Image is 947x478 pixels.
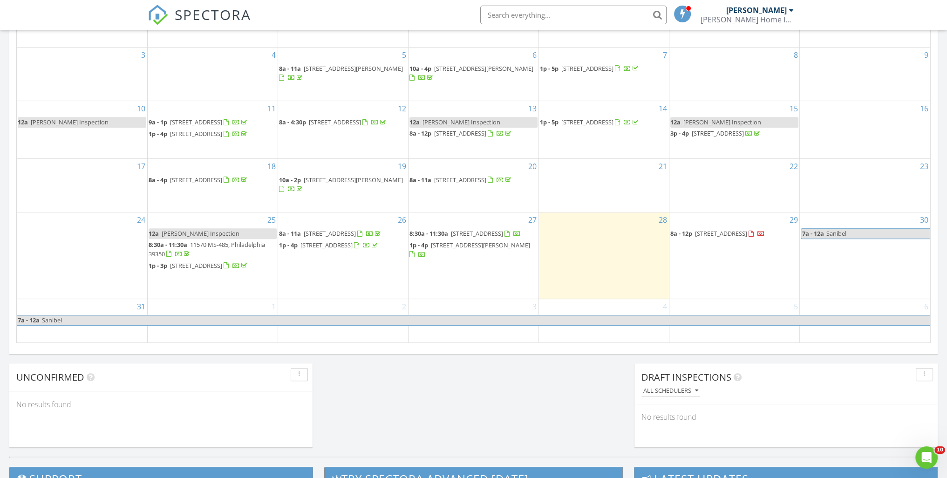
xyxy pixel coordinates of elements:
[17,299,147,343] td: Go to August 31, 2025
[135,159,147,174] a: Go to August 17, 2025
[670,128,798,139] a: 3p - 4p [STREET_ADDRESS]
[17,158,147,212] td: Go to August 17, 2025
[279,118,388,126] a: 8a - 4:30p [STREET_ADDRESS]
[279,229,382,238] a: 8a - 11a [STREET_ADDRESS]
[669,158,800,212] td: Go to August 22, 2025
[657,212,669,227] a: Go to August 28, 2025
[304,176,403,184] span: [STREET_ADDRESS][PERSON_NAME]
[531,48,538,62] a: Go to August 6, 2025
[800,158,930,212] td: Go to August 23, 2025
[17,47,147,101] td: Go to August 3, 2025
[135,299,147,314] a: Go to August 31, 2025
[279,176,301,184] span: 10a - 2p
[657,159,669,174] a: Go to August 21, 2025
[31,118,109,126] span: [PERSON_NAME] Inspection
[661,48,669,62] a: Go to August 7, 2025
[409,64,431,73] span: 10a - 4p
[408,101,538,159] td: Go to August 13, 2025
[149,176,249,184] a: 8a - 4p [STREET_ADDRESS]
[643,388,698,394] div: All schedulers
[800,299,930,343] td: Go to September 6, 2025
[634,404,938,430] div: No results found
[149,229,159,238] span: 12a
[279,118,306,126] span: 8a - 4:30p
[800,212,930,299] td: Go to August 30, 2025
[149,240,265,258] a: 8:30a - 11:30a 11570 MS-485, Philadelphia 39350
[540,118,640,126] a: 1p - 5p [STREET_ADDRESS]
[801,229,824,239] span: 7a - 12a
[661,299,669,314] a: Go to September 4, 2025
[279,175,407,195] a: 10a - 2p [STREET_ADDRESS][PERSON_NAME]
[540,64,559,73] span: 1p - 5p
[695,229,747,238] span: [STREET_ADDRESS]
[692,129,744,137] span: [STREET_ADDRESS]
[409,129,513,137] a: 8a - 12p [STREET_ADDRESS]
[787,212,799,227] a: Go to August 29, 2025
[147,212,278,299] td: Go to August 25, 2025
[922,48,930,62] a: Go to August 9, 2025
[400,299,408,314] a: Go to September 2, 2025
[149,260,277,272] a: 1p - 3p [STREET_ADDRESS]
[139,48,147,62] a: Go to August 3, 2025
[278,101,408,159] td: Go to August 12, 2025
[683,118,761,126] span: [PERSON_NAME] Inspection
[434,64,533,73] span: [STREET_ADDRESS][PERSON_NAME]
[149,176,167,184] span: 8a - 4p
[561,118,613,126] span: [STREET_ADDRESS]
[149,240,187,249] span: 8:30a - 11:30a
[278,299,408,343] td: Go to September 2, 2025
[266,159,278,174] a: Go to August 18, 2025
[670,129,762,137] a: 3p - 4p [STREET_ADDRESS]
[270,299,278,314] a: Go to September 1, 2025
[726,6,787,15] div: [PERSON_NAME]
[434,129,486,137] span: [STREET_ADDRESS]
[526,101,538,116] a: Go to August 13, 2025
[279,229,301,238] span: 8a - 11a
[922,299,930,314] a: Go to September 6, 2025
[396,159,408,174] a: Go to August 19, 2025
[408,299,538,343] td: Go to September 3, 2025
[278,47,408,101] td: Go to August 5, 2025
[918,101,930,116] a: Go to August 16, 2025
[149,261,167,270] span: 1p - 3p
[400,48,408,62] a: Go to August 5, 2025
[409,128,538,139] a: 8a - 12p [STREET_ADDRESS]
[278,158,408,212] td: Go to August 19, 2025
[641,385,700,397] button: All schedulers
[149,130,249,138] a: 1p - 4p [STREET_ADDRESS]
[135,212,147,227] a: Go to August 24, 2025
[641,371,731,383] span: Draft Inspections
[147,47,278,101] td: Go to August 4, 2025
[800,101,930,159] td: Go to August 16, 2025
[539,158,669,212] td: Go to August 21, 2025
[540,63,668,75] a: 1p - 5p [STREET_ADDRESS]
[266,101,278,116] a: Go to August 11, 2025
[149,130,167,138] span: 1p - 4p
[9,392,313,417] div: No results found
[669,299,800,343] td: Go to September 5, 2025
[526,159,538,174] a: Go to August 20, 2025
[409,63,538,83] a: 10a - 4p [STREET_ADDRESS][PERSON_NAME]
[526,212,538,227] a: Go to August 27, 2025
[396,101,408,116] a: Go to August 12, 2025
[17,101,147,159] td: Go to August 10, 2025
[787,159,799,174] a: Go to August 22, 2025
[162,229,239,238] span: [PERSON_NAME] Inspection
[148,5,168,25] img: The Best Home Inspection Software - Spectora
[670,118,681,126] span: 12a
[701,15,794,24] div: Estes Home Inspections
[147,101,278,159] td: Go to August 11, 2025
[149,117,277,128] a: 9a - 1p [STREET_ADDRESS]
[480,6,667,24] input: Search everything...
[135,101,147,116] a: Go to August 10, 2025
[170,118,222,126] span: [STREET_ADDRESS]
[396,212,408,227] a: Go to August 26, 2025
[149,240,265,258] span: 11570 MS-485, Philadelphia 39350
[408,47,538,101] td: Go to August 6, 2025
[409,176,431,184] span: 8a - 11a
[422,118,500,126] span: [PERSON_NAME] Inspection
[279,228,407,239] a: 8a - 11a [STREET_ADDRESS]
[149,129,277,140] a: 1p - 4p [STREET_ADDRESS]
[409,228,538,239] a: 8:30a - 11:30a [STREET_ADDRESS]
[170,130,222,138] span: [STREET_ADDRESS]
